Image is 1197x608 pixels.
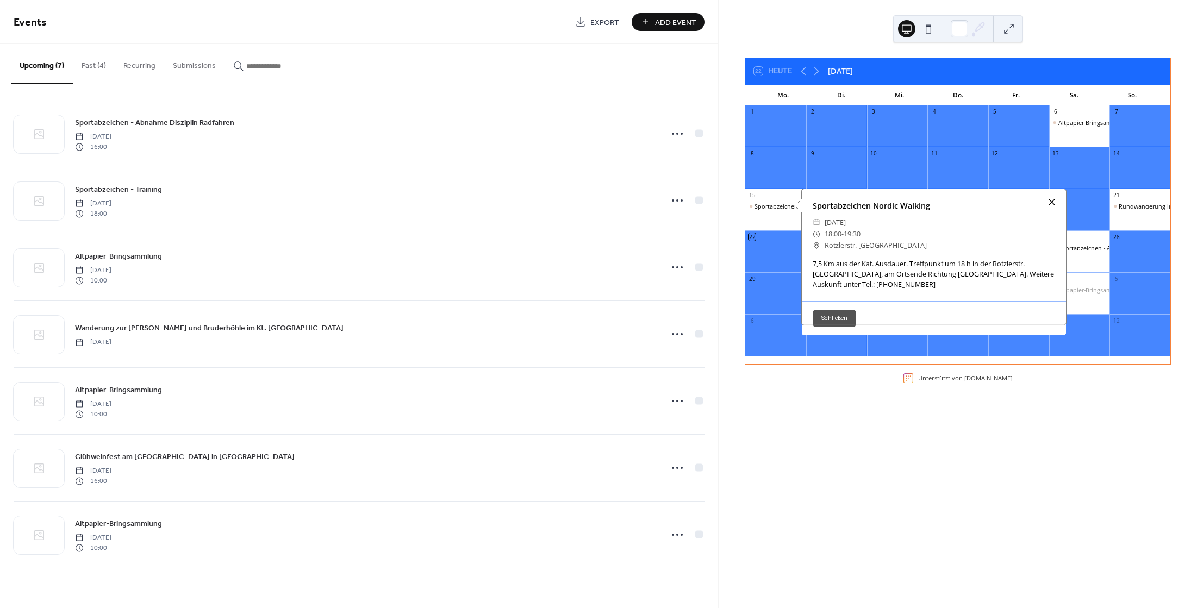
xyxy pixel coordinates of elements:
[75,409,111,419] span: 10:00
[1109,202,1170,210] div: Rundwanderung im Brettental/Freiamt über den Hünersedel
[813,310,856,327] button: Schließen
[1113,275,1120,283] div: 5
[75,251,162,262] span: Altpapier-Bringsammlung
[802,200,1066,212] div: Sportabzeichen Nordic Walking
[75,337,111,347] span: [DATE]
[754,85,812,105] div: Mo.
[75,518,162,530] span: Altpapier-Bringsammlung
[749,233,756,241] div: 22
[1049,118,1110,127] div: Altpapier-Bringsammlung
[75,452,295,463] span: Glühweinfest am [GEOGRAPHIC_DATA] in [GEOGRAPHIC_DATA]
[931,108,938,116] div: 4
[1113,192,1120,199] div: 21
[931,150,938,158] div: 11
[1045,85,1104,105] div: Sa.
[812,85,870,105] div: Di.
[918,374,1013,382] div: Unterstützt von
[1113,150,1120,158] div: 14
[14,12,47,33] span: Events
[841,228,844,240] span: -
[75,275,111,285] span: 10:00
[825,217,846,228] span: [DATE]
[75,323,344,334] span: Wanderung zur [PERSON_NAME] und Bruderhöhle im Kt. [GEOGRAPHIC_DATA]
[75,116,234,129] a: Sportabzeichen - Abnahme Disziplin Radfahren
[75,517,162,530] a: Altpapier-Bringsammlung
[75,183,162,196] a: Sportabzeichen - Training
[590,17,619,28] span: Export
[75,132,111,142] span: [DATE]
[1113,317,1120,324] div: 12
[75,199,111,209] span: [DATE]
[1058,286,1130,294] div: Altpapier-Bringsammlung
[75,399,111,409] span: [DATE]
[75,533,111,543] span: [DATE]
[1049,244,1110,252] div: Sportabzeichen - Abnahme Disziplin Radfahren
[75,184,162,196] span: Sportabzeichen - Training
[75,476,111,486] span: 16:00
[870,108,877,116] div: 3
[75,266,111,275] span: [DATE]
[802,259,1066,290] div: 7,5 Km aus der Kat. Ausdauer. Treffpunkt um 18 h in der Rotzlerstr. [GEOGRAPHIC_DATA], am Ortsend...
[164,44,225,83] button: Submissions
[991,108,999,116] div: 5
[567,13,627,31] a: Export
[809,150,816,158] div: 9
[929,85,987,105] div: Do.
[809,108,816,116] div: 2
[115,44,164,83] button: Recurring
[1113,233,1120,241] div: 28
[828,65,853,77] div: [DATE]
[749,192,756,199] div: 15
[813,217,820,228] div: ​
[75,466,111,476] span: [DATE]
[11,44,73,84] button: Upcoming (7)
[870,85,928,105] div: Mi.
[755,202,842,210] div: Sportabzeichen Nordic Walking
[1058,118,1130,127] div: Altpapier-Bringsammlung
[75,384,162,396] a: Altpapier-Bringsammlung
[1113,108,1120,116] div: 7
[75,117,234,129] span: Sportabzeichen - Abnahme Disziplin Radfahren
[75,209,111,218] span: 18:00
[870,150,877,158] div: 10
[75,385,162,396] span: Altpapier-Bringsammlung
[749,150,756,158] div: 8
[749,275,756,283] div: 29
[75,250,162,262] a: Altpapier-Bringsammlung
[655,17,696,28] span: Add Event
[73,44,115,83] button: Past (4)
[632,13,705,31] button: Add Event
[1052,150,1059,158] div: 13
[75,450,295,463] a: Glühweinfest am [GEOGRAPHIC_DATA] in [GEOGRAPHIC_DATA]
[1104,85,1162,105] div: So.
[1052,108,1059,116] div: 6
[75,543,111,553] span: 10:00
[745,202,806,210] div: Sportabzeichen Nordic Walking
[825,228,841,240] span: 18:00
[813,240,820,251] div: ​
[75,142,111,152] span: 16:00
[1049,286,1110,294] div: Altpapier-Bringsammlung
[964,374,1013,382] a: [DOMAIN_NAME]
[75,322,344,334] a: Wanderung zur [PERSON_NAME] und Bruderhöhle im Kt. [GEOGRAPHIC_DATA]
[991,150,999,158] div: 12
[813,228,820,240] div: ​
[844,228,861,240] span: 19:30
[749,108,756,116] div: 1
[987,85,1045,105] div: Fr.
[825,240,927,251] span: Rotzlerstr. [GEOGRAPHIC_DATA]
[749,317,756,324] div: 6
